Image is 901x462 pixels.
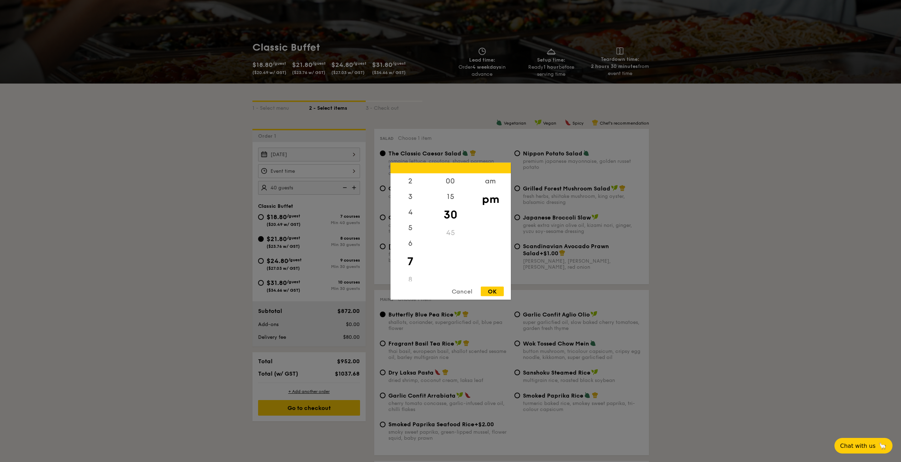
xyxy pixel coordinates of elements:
[430,204,471,225] div: 30
[390,189,430,204] div: 3
[445,286,479,296] div: Cancel
[390,272,430,287] div: 8
[471,173,511,189] div: am
[481,286,504,296] div: OK
[390,220,430,235] div: 5
[390,173,430,189] div: 2
[390,235,430,251] div: 6
[430,173,471,189] div: 00
[834,438,893,454] button: Chat with us🦙
[430,189,471,204] div: 15
[390,251,430,272] div: 7
[430,225,471,240] div: 45
[840,443,876,449] span: Chat with us
[471,189,511,209] div: pm
[390,204,430,220] div: 4
[878,442,887,450] span: 🦙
